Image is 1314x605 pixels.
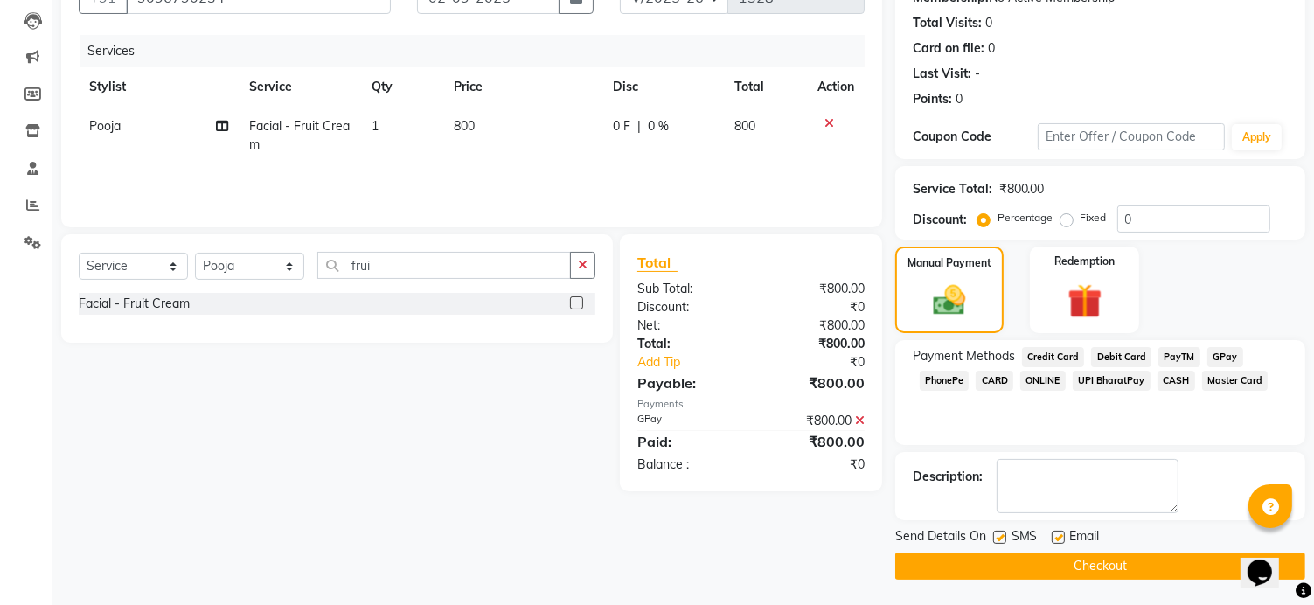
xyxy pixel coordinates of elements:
[1038,123,1226,150] input: Enter Offer / Coupon Code
[913,468,983,486] div: Description:
[913,14,982,32] div: Total Visits:
[637,117,641,136] span: |
[1241,535,1297,588] iframe: chat widget
[637,254,678,272] span: Total
[772,353,878,372] div: ₹0
[624,455,751,474] div: Balance :
[913,39,984,58] div: Card on file:
[985,14,992,32] div: 0
[613,117,630,136] span: 0 F
[624,372,751,393] div: Payable:
[624,298,751,316] div: Discount:
[89,118,121,134] span: Pooja
[624,280,751,298] div: Sub Total:
[734,118,755,134] span: 800
[80,35,878,67] div: Services
[751,335,878,353] div: ₹800.00
[751,455,878,474] div: ₹0
[1207,347,1243,367] span: GPay
[751,431,878,452] div: ₹800.00
[807,67,865,107] th: Action
[249,118,350,152] span: Facial - Fruit Cream
[923,282,977,319] img: _cash.svg
[624,412,751,430] div: GPay
[1020,371,1066,391] span: ONLINE
[920,371,970,391] span: PhonePe
[637,397,865,412] div: Payments
[1070,527,1100,549] span: Email
[751,412,878,430] div: ₹800.00
[1158,371,1195,391] span: CASH
[1057,280,1113,323] img: _gift.svg
[751,280,878,298] div: ₹800.00
[648,117,669,136] span: 0 %
[624,353,772,372] a: Add Tip
[602,67,724,107] th: Disc
[1054,254,1115,269] label: Redemption
[1232,124,1282,150] button: Apply
[913,128,1038,146] div: Coupon Code
[1073,371,1151,391] span: UPI BharatPay
[998,210,1053,226] label: Percentage
[907,255,991,271] label: Manual Payment
[624,316,751,335] div: Net:
[372,118,379,134] span: 1
[624,335,751,353] div: Total:
[913,65,971,83] div: Last Visit:
[751,372,878,393] div: ₹800.00
[624,431,751,452] div: Paid:
[79,67,239,107] th: Stylist
[361,67,442,107] th: Qty
[751,298,878,316] div: ₹0
[913,90,952,108] div: Points:
[913,347,1015,365] span: Payment Methods
[317,252,571,279] input: Search or Scan
[724,67,807,107] th: Total
[79,295,190,313] div: Facial - Fruit Cream
[975,65,980,83] div: -
[443,67,602,107] th: Price
[1022,347,1085,367] span: Credit Card
[1202,371,1269,391] span: Master Card
[895,527,986,549] span: Send Details On
[913,180,992,198] div: Service Total:
[1091,347,1151,367] span: Debit Card
[976,371,1013,391] span: CARD
[1012,527,1038,549] span: SMS
[913,211,967,229] div: Discount:
[751,316,878,335] div: ₹800.00
[988,39,995,58] div: 0
[895,553,1305,580] button: Checkout
[1081,210,1107,226] label: Fixed
[239,67,361,107] th: Service
[1158,347,1200,367] span: PayTM
[999,180,1045,198] div: ₹800.00
[454,118,475,134] span: 800
[956,90,963,108] div: 0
